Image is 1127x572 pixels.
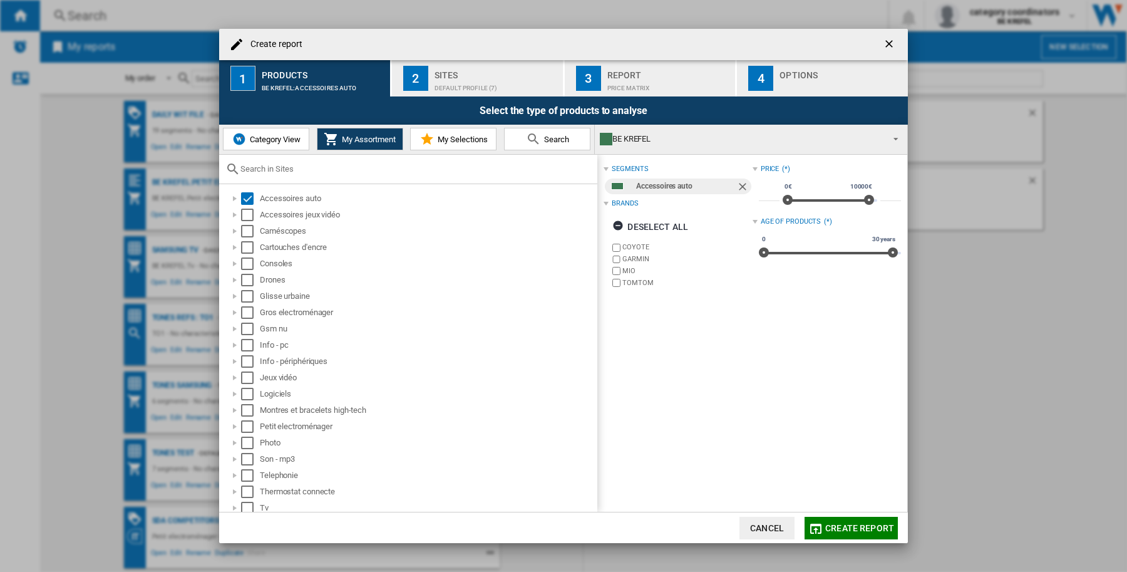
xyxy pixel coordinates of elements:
[878,32,903,57] button: getI18NText('BUTTONS.CLOSE_DIALOG')
[241,388,260,400] md-checkbox: Select
[607,78,731,91] div: Price Matrix
[541,135,569,144] span: Search
[241,323,260,335] md-checkbox: Select
[748,66,773,91] div: 4
[241,225,260,237] md-checkbox: Select
[435,65,558,78] div: Sites
[260,192,595,205] div: Accessoires auto
[241,420,260,433] md-checkbox: Select
[241,502,260,514] md-checkbox: Select
[241,274,260,286] md-checkbox: Select
[612,216,688,238] div: Deselect all
[317,128,403,150] button: My Assortment
[565,60,737,96] button: 3 Report Price Matrix
[230,66,255,91] div: 1
[607,65,731,78] div: Report
[241,192,260,205] md-checkbox: Select
[410,128,497,150] button: My Selections
[260,209,595,221] div: Accessoires jeux vidéo
[241,306,260,319] md-checkbox: Select
[612,199,638,209] div: Brands
[232,132,247,147] img: wiser-icon-blue.png
[260,502,595,514] div: Tv
[737,60,908,96] button: 4 Options
[260,225,595,237] div: Caméscopes
[260,355,595,368] div: Info - périphériques
[260,420,595,433] div: Petit electroménager
[761,217,821,227] div: Age of products
[612,164,648,174] div: segments
[403,66,428,91] div: 2
[262,65,385,78] div: Products
[241,209,260,221] md-checkbox: Select
[612,244,620,252] input: brand.name
[241,437,260,449] md-checkbox: Select
[219,96,908,125] div: Select the type of products to analyse
[435,78,558,91] div: Default profile (7)
[760,234,768,244] span: 0
[241,372,260,384] md-checkbox: Select
[600,130,882,148] div: BE KREFEL
[240,164,591,174] input: Search in Sites
[241,469,260,482] md-checkbox: Select
[739,517,795,539] button: Cancel
[805,517,898,539] button: Create report
[260,306,595,319] div: Gros electroménager
[260,372,595,384] div: Jeux vidéo
[504,128,590,150] button: Search
[622,242,752,252] label: COYOTE
[825,523,894,533] span: Create report
[260,339,595,351] div: Info - pc
[260,274,595,286] div: Drones
[262,78,385,91] div: BE KREFEL:Accessoires auto
[247,135,301,144] span: Category View
[783,182,794,192] span: 0€
[609,216,692,238] button: Deselect all
[622,266,752,276] label: MIO
[260,257,595,270] div: Consoles
[612,267,620,275] input: brand.name
[241,257,260,270] md-checkbox: Select
[260,404,595,417] div: Montres et bracelets high-tech
[241,404,260,417] md-checkbox: Select
[223,128,309,150] button: Category View
[241,339,260,351] md-checkbox: Select
[219,60,391,96] button: 1 Products BE KREFEL:Accessoires auto
[241,241,260,254] md-checkbox: Select
[241,290,260,303] md-checkbox: Select
[761,164,780,174] div: Price
[576,66,601,91] div: 3
[339,135,396,144] span: My Assortment
[260,453,595,465] div: Son - mp3
[780,65,903,78] div: Options
[260,486,595,498] div: Thermostat connecte
[612,256,620,264] input: brand.name
[612,279,620,287] input: brand.name
[622,254,752,264] label: GARMIN
[260,388,595,400] div: Logiciels
[260,323,595,335] div: Gsm nu
[260,290,595,303] div: Glisse urbaine
[241,486,260,498] md-checkbox: Select
[883,38,898,53] ng-md-icon: getI18NText('BUTTONS.CLOSE_DIALOG')
[244,38,302,51] h4: Create report
[392,60,564,96] button: 2 Sites Default profile (7)
[636,179,736,194] div: Accessoires auto
[260,241,595,254] div: Cartouches d'encre
[241,453,260,465] md-checkbox: Select
[260,469,595,482] div: Telephonie
[736,180,751,195] ng-md-icon: Remove
[870,234,897,244] span: 30 years
[848,182,874,192] span: 10000€
[241,355,260,368] md-checkbox: Select
[622,278,752,288] label: TOMTOM
[260,437,595,449] div: Photo
[435,135,488,144] span: My Selections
